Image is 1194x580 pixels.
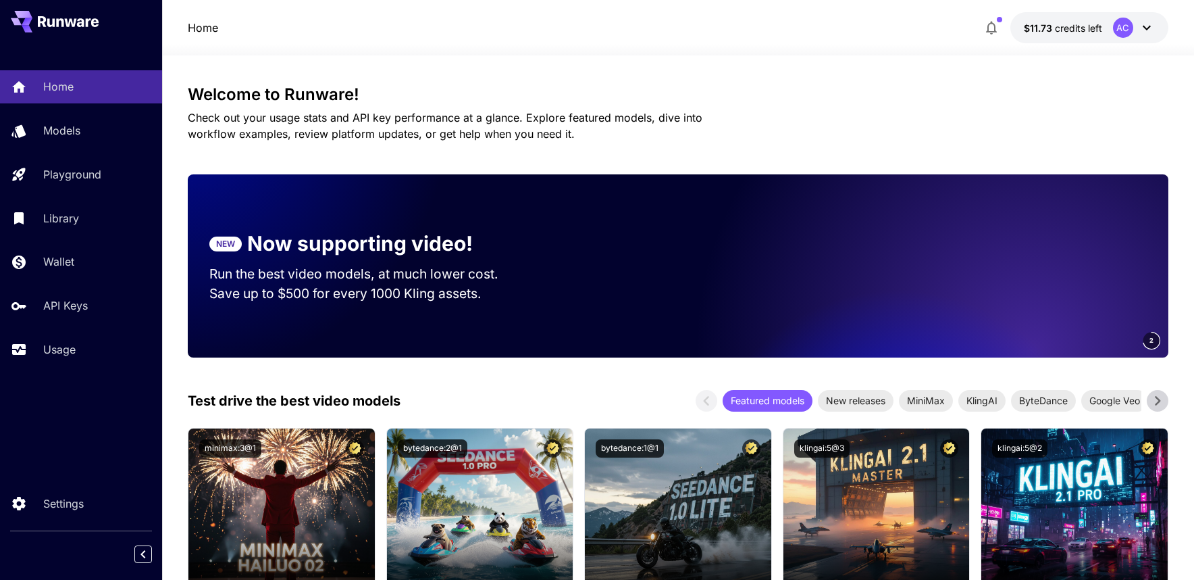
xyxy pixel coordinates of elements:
[596,439,664,458] button: bytedance:1@1
[43,496,84,512] p: Settings
[958,390,1006,412] div: KlingAI
[818,393,893,408] span: New releases
[723,393,812,408] span: Featured models
[899,390,953,412] div: MiniMax
[43,253,74,270] p: Wallet
[544,439,562,458] button: Certified Model – Vetted for best performance and includes a commercial license.
[1149,335,1153,345] span: 2
[398,439,467,458] button: bytedance:2@1
[247,228,473,259] p: Now supporting video!
[1024,21,1102,35] div: $11.72882
[1081,393,1148,408] span: Google Veo
[1011,390,1076,412] div: ByteDance
[188,20,218,36] a: Home
[199,439,261,458] button: minimax:3@1
[723,390,812,412] div: Featured models
[134,546,152,563] button: Collapse sidebar
[1024,22,1055,34] span: $11.73
[1010,12,1168,43] button: $11.72882AC
[43,122,80,139] p: Models
[958,393,1006,408] span: KlingAI
[188,85,1168,104] h3: Welcome to Runware!
[43,78,74,95] p: Home
[216,238,235,250] p: NEW
[209,264,524,284] p: Run the best video models, at much lower cost.
[145,542,162,566] div: Collapse sidebar
[188,111,702,141] span: Check out your usage stats and API key performance at a glance. Explore featured models, dive int...
[1113,18,1133,38] div: AC
[43,297,88,314] p: API Keys
[1011,393,1076,408] span: ByteDance
[188,391,400,411] p: Test drive the best video models
[992,439,1047,458] button: klingai:5@2
[43,166,101,183] p: Playground
[43,341,76,358] p: Usage
[794,439,850,458] button: klingai:5@3
[940,439,958,458] button: Certified Model – Vetted for best performance and includes a commercial license.
[818,390,893,412] div: New releases
[1081,390,1148,412] div: Google Veo
[1055,22,1102,34] span: credits left
[188,20,218,36] nav: breadcrumb
[209,284,524,304] p: Save up to $500 for every 1000 Kling assets.
[899,393,953,408] span: MiniMax
[1139,439,1157,458] button: Certified Model – Vetted for best performance and includes a commercial license.
[742,439,760,458] button: Certified Model – Vetted for best performance and includes a commercial license.
[43,210,79,226] p: Library
[346,439,364,458] button: Certified Model – Vetted for best performance and includes a commercial license.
